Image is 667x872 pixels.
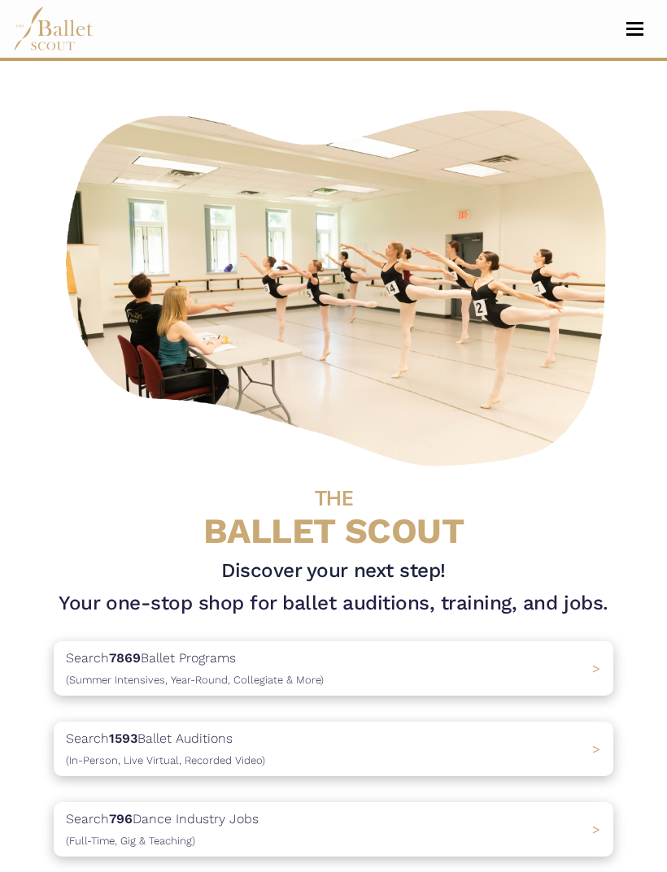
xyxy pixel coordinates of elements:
[54,590,613,616] h1: Your one-stop shop for ballet auditions, training, and jobs.
[66,809,259,850] p: Search Dance Industry Jobs
[66,674,324,686] span: (Summer Intensives, Year-Round, Collegiate & More)
[109,731,137,746] b: 1593
[54,722,613,776] a: Search1593Ballet Auditions(In-Person, Live Virtual, Recorded Video) >
[54,557,613,584] h3: Discover your next step!
[66,835,195,847] span: (Full-Time, Gig & Teaching)
[54,475,613,552] h4: BALLET SCOUT
[592,822,600,837] span: >
[54,802,613,857] a: Search796Dance Industry Jobs(Full-Time, Gig & Teaching) >
[66,648,324,689] p: Search Ballet Programs
[592,741,600,757] span: >
[592,661,600,676] span: >
[54,93,626,475] img: A group of ballerinas talking to each other in a ballet studio
[66,754,265,766] span: (In-Person, Live Virtual, Recorded Video)
[109,650,141,666] b: 7869
[66,728,265,770] p: Search Ballet Auditions
[109,811,133,826] b: 796
[315,486,353,510] span: THE
[54,641,613,696] a: Search7869Ballet Programs(Summer Intensives, Year-Round, Collegiate & More)>
[616,21,654,37] button: Toggle navigation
